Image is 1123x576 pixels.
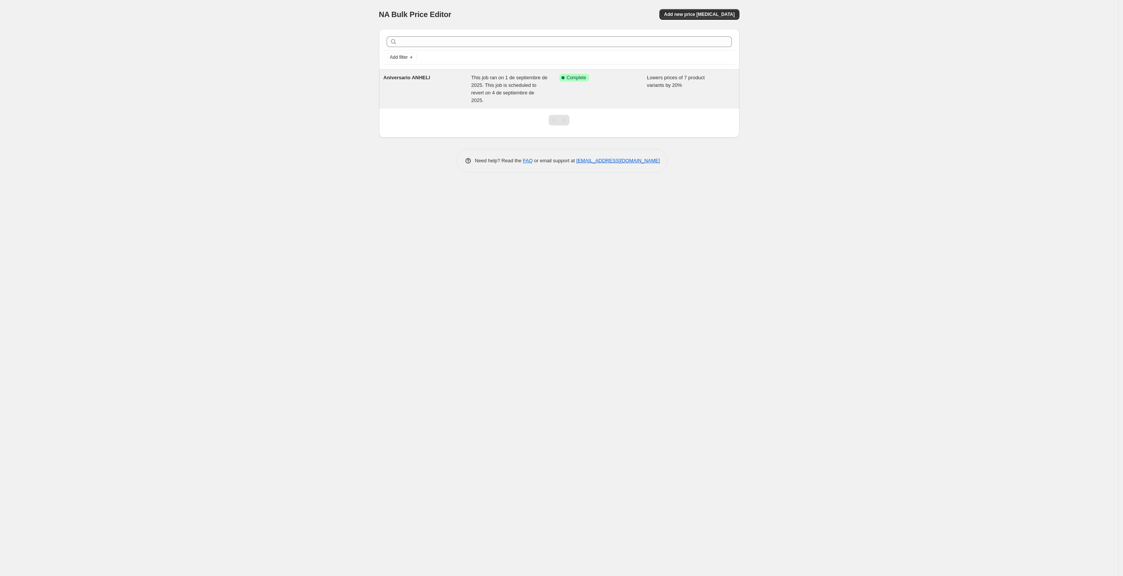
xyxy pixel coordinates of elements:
a: FAQ [523,158,533,163]
span: This job ran on 1 de septiembre de 2025. This job is scheduled to revert on 4 de septiembre de 2025. [471,75,547,103]
button: Add filter [387,53,417,62]
span: Add filter [390,54,408,60]
span: Add new price [MEDICAL_DATA] [664,11,735,17]
span: NA Bulk Price Editor [379,10,451,19]
span: Complete [567,75,586,81]
span: or email support at [533,158,576,163]
span: Need help? Read the [475,158,523,163]
button: Add new price [MEDICAL_DATA] [659,9,739,20]
nav: Pagination [549,115,569,126]
span: Aniversario ANHELI [384,75,430,80]
span: Lowers prices of 7 product variants by 20% [647,75,705,88]
a: [EMAIL_ADDRESS][DOMAIN_NAME] [576,158,660,163]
